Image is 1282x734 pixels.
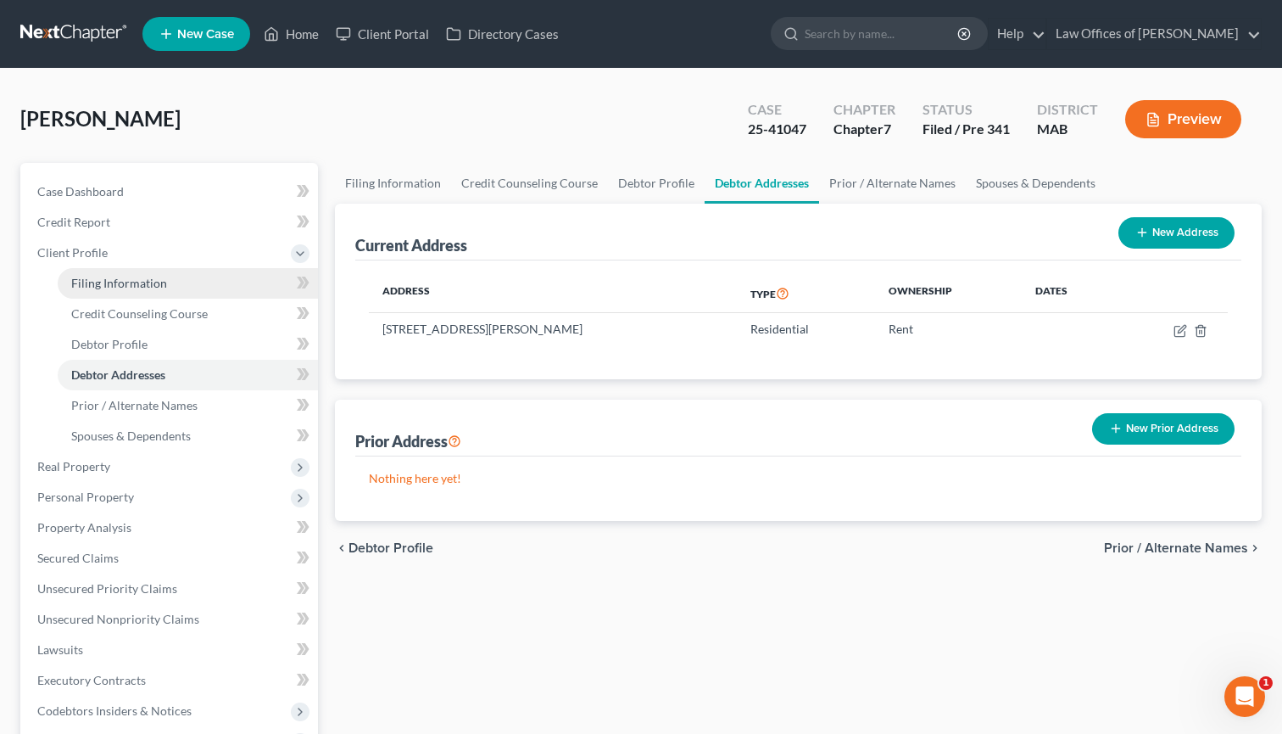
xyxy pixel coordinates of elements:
[805,18,960,49] input: Search by name...
[1037,100,1098,120] div: District
[177,28,234,41] span: New Case
[71,429,191,443] span: Spouses & Dependents
[369,313,737,345] td: [STREET_ADDRESS][PERSON_NAME]
[1037,120,1098,139] div: MAB
[922,100,1010,120] div: Status
[24,176,318,207] a: Case Dashboard
[1259,676,1273,690] span: 1
[71,367,165,382] span: Debtor Addresses
[24,543,318,574] a: Secured Claims
[1104,541,1248,555] span: Prior / Alternate Names
[71,398,198,412] span: Prior / Alternate Names
[335,541,433,555] button: chevron_left Debtor Profile
[748,120,806,139] div: 25-41047
[24,574,318,604] a: Unsecured Priority Claims
[369,274,737,313] th: Address
[37,215,110,229] span: Credit Report
[37,642,83,657] span: Lawsuits
[966,163,1106,204] a: Spouses & Dependents
[438,19,567,49] a: Directory Cases
[922,120,1010,139] div: Filed / Pre 341
[355,235,467,255] div: Current Address
[37,459,110,473] span: Real Property
[58,268,318,299] a: Filing Information
[24,635,318,665] a: Lawsuits
[327,19,438,49] a: Client Portal
[58,390,318,421] a: Prior / Alternate Names
[58,360,318,390] a: Debtor Addresses
[58,421,318,451] a: Spouses & Dependents
[37,184,124,199] span: Case Dashboard
[71,306,208,321] span: Credit Counseling Course
[1125,100,1241,138] button: Preview
[37,673,146,687] span: Executory Contracts
[58,299,318,329] a: Credit Counseling Course
[1092,413,1235,445] button: New Prior Address
[1104,541,1262,555] button: Prior / Alternate Names chevron_right
[833,100,895,120] div: Chapter
[875,274,1022,313] th: Ownership
[705,163,819,204] a: Debtor Addresses
[37,703,192,718] span: Codebtors Insiders & Notices
[1022,274,1118,313] th: Dates
[875,313,1022,345] td: Rent
[255,19,327,49] a: Home
[1047,19,1261,49] a: Law Offices of [PERSON_NAME]
[335,541,348,555] i: chevron_left
[71,337,148,351] span: Debtor Profile
[37,490,134,504] span: Personal Property
[20,106,181,131] span: [PERSON_NAME]
[37,612,199,626] span: Unsecured Nonpriority Claims
[1118,217,1235,249] button: New Address
[58,329,318,360] a: Debtor Profile
[335,163,451,204] a: Filing Information
[819,163,966,204] a: Prior / Alternate Names
[37,581,177,596] span: Unsecured Priority Claims
[737,274,875,313] th: Type
[451,163,608,204] a: Credit Counseling Course
[1248,541,1262,555] i: chevron_right
[71,276,167,290] span: Filing Information
[355,431,461,451] div: Prior Address
[348,541,433,555] span: Debtor Profile
[24,207,318,238] a: Credit Report
[37,551,119,565] span: Secured Claims
[24,513,318,543] a: Property Analysis
[1224,676,1265,717] iframe: Intercom live chat
[883,120,891,137] span: 7
[737,313,875,345] td: Residential
[24,604,318,635] a: Unsecured Nonpriority Claims
[989,19,1045,49] a: Help
[37,245,108,260] span: Client Profile
[748,100,806,120] div: Case
[833,120,895,139] div: Chapter
[37,520,131,535] span: Property Analysis
[369,470,1228,487] p: Nothing here yet!
[608,163,705,204] a: Debtor Profile
[24,665,318,696] a: Executory Contracts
